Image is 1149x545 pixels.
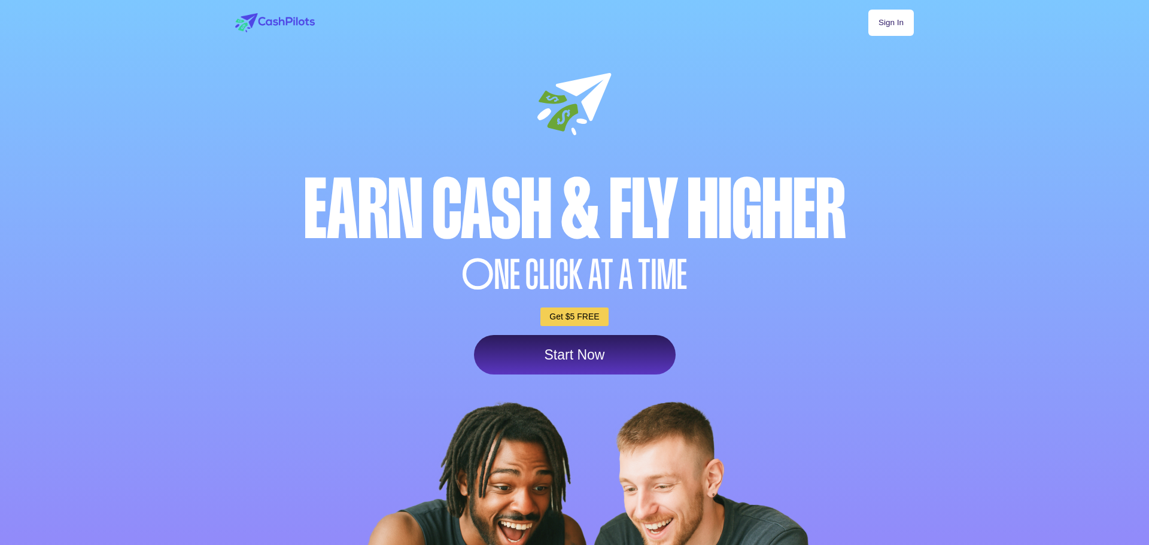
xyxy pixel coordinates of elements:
[462,254,494,296] span: O
[235,13,315,32] img: logo
[232,254,917,296] div: NE CLICK AT A TIME
[868,10,914,36] a: Sign In
[232,168,917,251] div: Earn Cash & Fly higher
[540,307,608,326] a: Get $5 FREE
[474,335,676,375] a: Start Now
